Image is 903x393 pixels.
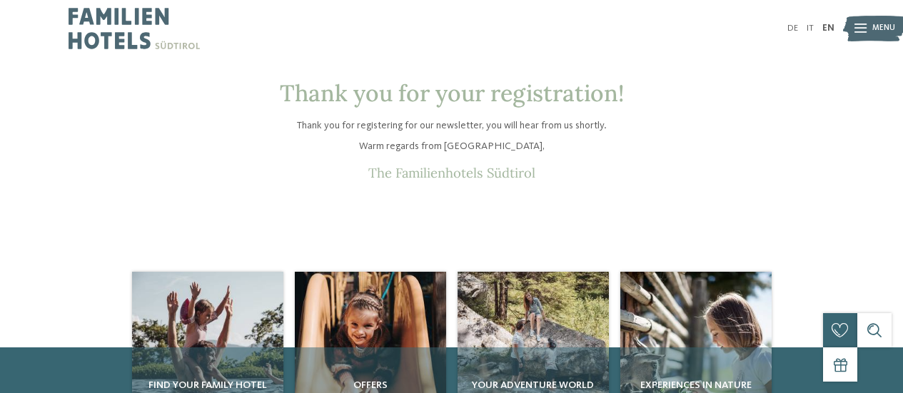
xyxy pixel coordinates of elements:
span: Find your family hotel [138,378,278,392]
span: Thank you for your registration! [280,78,624,108]
span: Offers [301,378,440,392]
a: EN [822,24,834,33]
p: Thank you for registering for our newsletter, you will hear from us shortly. [181,118,723,133]
a: DE [787,24,798,33]
p: The Familienhotels Südtirol [181,165,723,180]
span: Experiences in nature [626,378,766,392]
p: Warm regards from [GEOGRAPHIC_DATA], [181,139,723,153]
span: Your adventure world [463,378,603,392]
a: IT [807,24,814,33]
span: Menu [872,23,895,34]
